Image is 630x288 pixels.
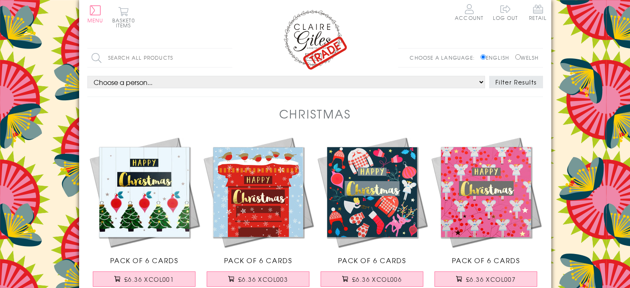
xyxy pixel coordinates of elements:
[452,255,520,265] span: Pack of 6 Cards
[124,275,174,283] span: £6.36 XCOL001
[207,271,309,287] button: £6.36 XCOL003
[338,255,406,265] span: Pack of 6 Cards
[87,5,104,23] button: Menu
[434,271,537,287] button: £6.36 XCOL007
[224,48,232,67] input: Search
[529,4,547,20] span: Retail
[110,255,179,265] span: Pack of 6 Cards
[116,17,135,29] span: 0 items
[201,135,315,249] img: Christmas Card, Robins on a Postbox, text foiled in shiny gold
[515,54,521,60] input: Welsh
[352,275,402,283] span: £6.36 XCOL006
[429,135,543,249] img: Christmas Card, Fairies on Pink, text foiled in shiny gold
[455,4,483,20] a: Account
[238,275,288,283] span: £6.36 XCOL003
[321,271,423,287] button: £6.36 XCOL006
[489,76,543,88] button: Filter Results
[87,48,232,67] input: Search all products
[93,271,196,287] button: £6.36 XCOL001
[529,4,547,22] a: Retail
[87,135,201,249] img: Christmas Card, Trees and Baubles, text foiled in shiny gold
[279,105,351,122] h1: Christmas
[282,8,348,70] img: Claire Giles Trade
[493,14,518,22] a: Log out
[410,54,479,61] p: Choose a language:
[224,255,292,265] span: Pack of 6 Cards
[515,54,539,61] label: Welsh
[480,54,513,61] label: English
[466,275,516,283] span: £6.36 XCOL007
[315,135,429,249] img: Christmas Card, Jumpers & Mittens, text foiled in shiny gold
[87,17,104,24] span: Menu
[112,7,135,28] button: Basket0 items
[480,54,486,60] input: English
